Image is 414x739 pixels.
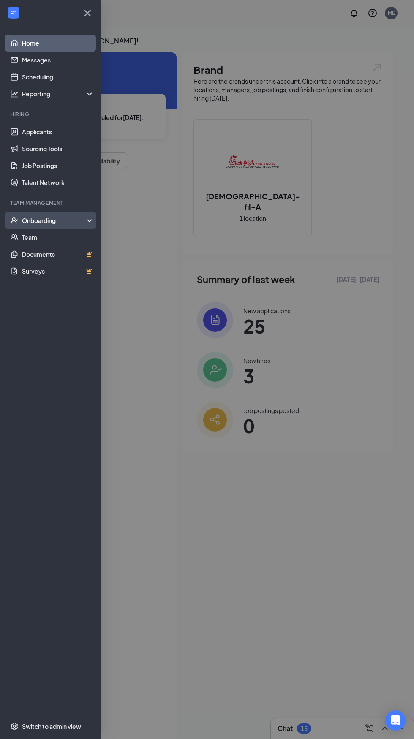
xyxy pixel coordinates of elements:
[385,710,406,731] div: Open Intercom Messenger
[22,52,94,68] a: Messages
[22,35,94,52] a: Home
[10,199,93,206] div: Team Management
[81,6,94,20] svg: Cross
[22,157,94,174] a: Job Postings
[10,111,93,118] div: Hiring
[22,263,94,280] a: SurveysCrown
[22,123,94,140] a: Applicants
[22,174,94,191] a: Talent Network
[22,140,94,157] a: Sourcing Tools
[22,722,81,731] div: Switch to admin view
[22,216,87,225] div: Onboarding
[22,90,95,98] div: Reporting
[10,216,19,225] svg: UserCheck
[22,229,94,246] a: Team
[22,68,94,85] a: Scheduling
[9,8,18,17] svg: WorkstreamLogo
[10,90,19,98] svg: Analysis
[22,246,94,263] a: DocumentsCrown
[10,722,19,731] svg: Settings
